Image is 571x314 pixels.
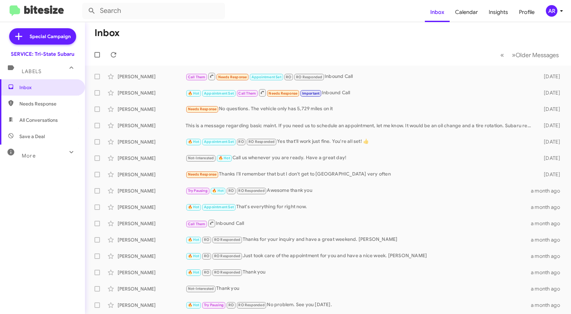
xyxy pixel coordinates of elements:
span: 🔥 Hot [188,270,200,275]
div: Call us whenever you are ready. Have a great day! [186,154,534,162]
span: RO Responded [214,254,240,258]
div: [PERSON_NAME] [118,236,186,243]
button: Next [508,48,563,62]
div: AR [546,5,557,17]
span: RO Responded [214,270,240,275]
div: a month ago [531,236,566,243]
div: Just took care of the appointment for you and have a nice week. [PERSON_NAME] [186,252,531,260]
span: RO Responded [238,188,264,193]
span: Try Pausing [188,188,208,193]
span: All Conversations [19,117,58,123]
div: No questions. The vehicle only has 5,729 miles on it [186,105,534,113]
span: « [500,51,504,59]
div: [PERSON_NAME] [118,106,186,113]
span: Not-Interested [188,156,214,160]
span: 🔥 Hot [212,188,224,193]
div: a month ago [531,269,566,276]
div: [PERSON_NAME] [118,89,186,96]
span: RO [204,270,209,275]
span: Important [302,91,320,96]
span: Try Pausing [204,303,224,307]
div: [DATE] [534,122,566,129]
div: [PERSON_NAME] [118,220,186,227]
span: More [22,153,36,159]
span: Inbox [19,84,77,91]
span: Not-Interested [188,286,214,291]
span: » [512,51,516,59]
span: Older Messages [516,51,559,59]
div: Inbound Call [186,72,534,81]
div: a month ago [531,253,566,260]
div: Thank you [186,268,531,276]
a: Calendar [450,2,483,22]
span: Needs Response [19,100,77,107]
input: Search [82,3,225,19]
div: This is a message regarding basic maint. If you need us to schedule an appointment, let me know. ... [186,122,534,129]
span: Appointment Set [204,91,234,96]
div: [PERSON_NAME] [118,204,186,211]
span: Appointment Set [204,139,234,144]
div: Inbound Call [186,219,531,228]
span: 🔥 Hot [219,156,230,160]
span: RO [204,254,209,258]
div: Thanks for your inquiry and have a great weekend. [PERSON_NAME] [186,236,531,244]
span: 🔥 Hot [188,91,200,96]
div: a month ago [531,187,566,194]
span: Needs Response [188,107,217,111]
span: 🔥 Hot [188,303,200,307]
a: Special Campaign [9,28,76,45]
div: [DATE] [534,171,566,178]
div: [PERSON_NAME] [118,253,186,260]
div: Awesome thank you [186,187,531,195]
div: [DATE] [534,138,566,145]
span: Needs Response [269,91,297,96]
span: Needs Response [188,172,217,177]
div: [PERSON_NAME] [118,73,186,80]
span: 🔥 Hot [188,205,200,209]
span: RO [286,75,291,79]
span: 🔥 Hot [188,139,200,144]
span: RO [238,139,244,144]
span: Call Them [238,91,256,96]
nav: Page navigation example [497,48,563,62]
span: RO Responded [238,303,264,307]
div: a month ago [531,204,566,211]
div: [PERSON_NAME] [118,302,186,309]
div: a month ago [531,220,566,227]
a: Profile [514,2,540,22]
a: Insights [483,2,514,22]
span: RO Responded [296,75,322,79]
div: [DATE] [534,73,566,80]
div: [PERSON_NAME] [118,187,186,194]
div: [DATE] [534,106,566,113]
div: Yes that'll work just fine. You're all set! 👍 [186,138,534,146]
h1: Inbox [94,28,120,38]
div: [DATE] [534,89,566,96]
div: [PERSON_NAME] [118,155,186,162]
span: RO [228,303,234,307]
div: Thanks I'll remember that but I don't get to [GEOGRAPHIC_DATA] very often [186,170,534,178]
span: Special Campaign [30,33,71,40]
span: Appointment Set [252,75,281,79]
span: RO Responded [214,237,240,242]
span: Needs Response [218,75,247,79]
div: a month ago [531,285,566,292]
div: [PERSON_NAME] [118,138,186,145]
span: RO Responded [248,139,275,144]
div: [PERSON_NAME] [118,285,186,292]
div: No problem. See you [DATE]. [186,301,531,309]
span: Save a Deal [19,133,45,140]
span: Call Them [188,75,206,79]
span: Appointment Set [204,205,234,209]
span: RO [204,237,209,242]
span: RO [228,188,234,193]
div: SERVICE: Tri-State Subaru [11,51,74,57]
div: [PERSON_NAME] [118,122,186,129]
div: [DATE] [534,155,566,162]
div: Thank you [186,285,531,293]
button: Previous [496,48,508,62]
div: [PERSON_NAME] [118,171,186,178]
button: AR [540,5,564,17]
